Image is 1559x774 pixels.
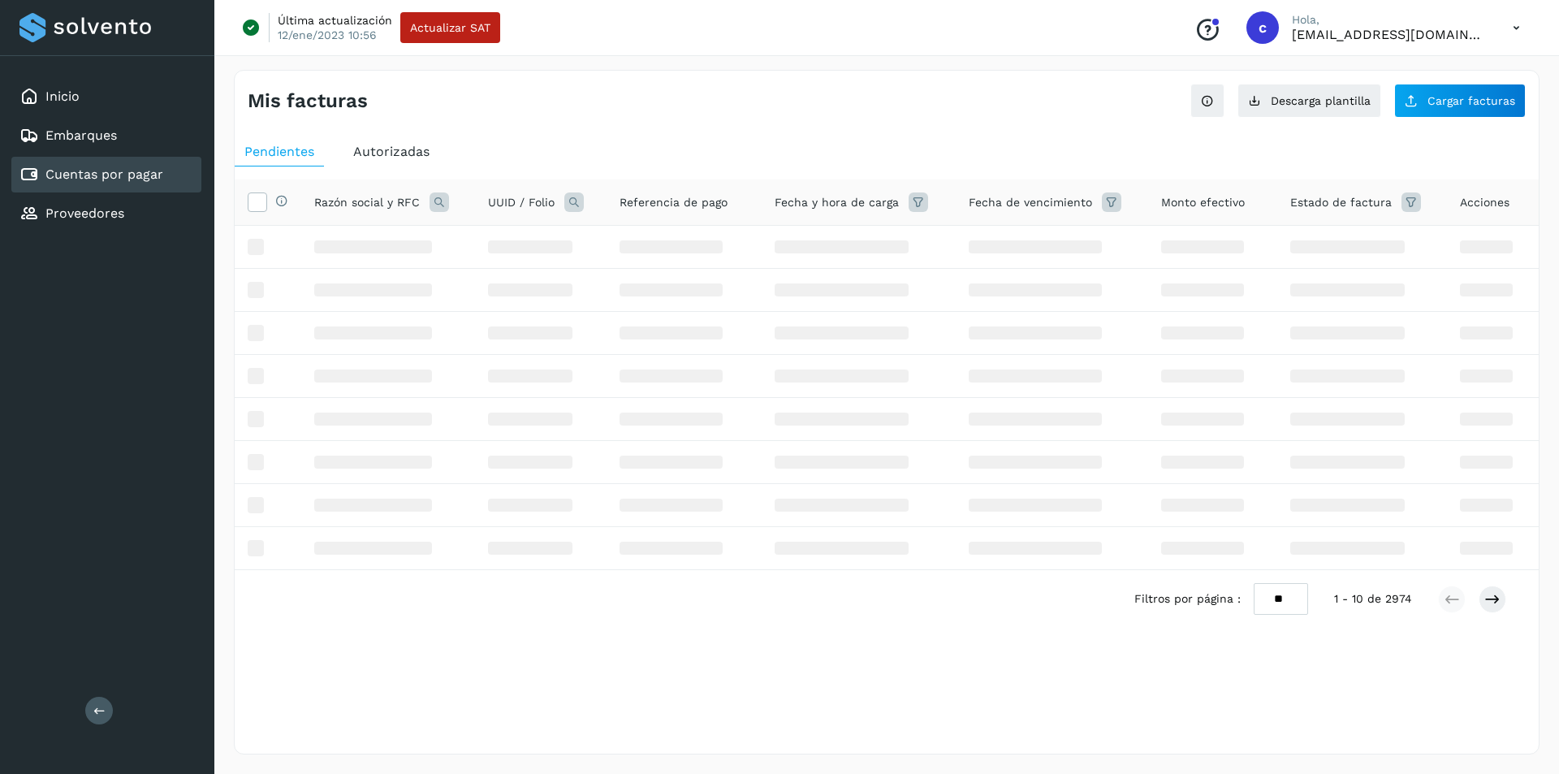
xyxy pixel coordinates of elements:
p: contabilidad5@easo.com [1292,27,1487,42]
a: Inicio [45,89,80,104]
button: Cargar facturas [1394,84,1526,118]
span: Filtros por página : [1134,590,1241,608]
a: Proveedores [45,205,124,221]
span: UUID / Folio [488,194,555,211]
span: Pendientes [244,144,314,159]
span: Fecha de vencimiento [969,194,1092,211]
p: Última actualización [278,13,392,28]
a: Embarques [45,128,117,143]
span: Cargar facturas [1427,95,1515,106]
div: Cuentas por pagar [11,157,201,192]
span: Estado de factura [1290,194,1392,211]
span: Referencia de pago [620,194,728,211]
span: Actualizar SAT [410,22,490,33]
p: Hola, [1292,13,1487,27]
span: Descarga plantilla [1271,95,1371,106]
a: Cuentas por pagar [45,166,163,182]
button: Actualizar SAT [400,12,500,43]
span: Acciones [1460,194,1509,211]
div: Inicio [11,79,201,115]
p: 12/ene/2023 10:56 [278,28,377,42]
div: Embarques [11,118,201,154]
span: Fecha y hora de carga [775,194,899,211]
h4: Mis facturas [248,89,368,113]
div: Proveedores [11,196,201,231]
span: Monto efectivo [1161,194,1245,211]
span: 1 - 10 de 2974 [1334,590,1412,608]
span: Razón social y RFC [314,194,420,211]
button: Descarga plantilla [1237,84,1381,118]
span: Autorizadas [353,144,430,159]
